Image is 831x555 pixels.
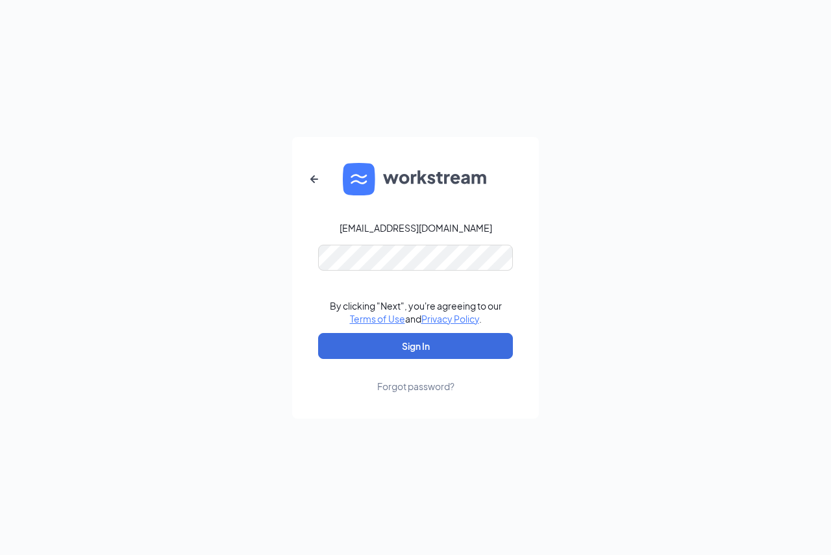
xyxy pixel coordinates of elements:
a: Terms of Use [350,313,405,325]
div: By clicking "Next", you're agreeing to our and . [330,299,502,325]
div: Forgot password? [377,380,454,393]
a: Privacy Policy [421,313,479,325]
div: [EMAIL_ADDRESS][DOMAIN_NAME] [340,221,492,234]
button: ArrowLeftNew [299,164,330,195]
img: WS logo and Workstream text [343,163,488,195]
a: Forgot password? [377,359,454,393]
button: Sign In [318,333,513,359]
svg: ArrowLeftNew [306,171,322,187]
